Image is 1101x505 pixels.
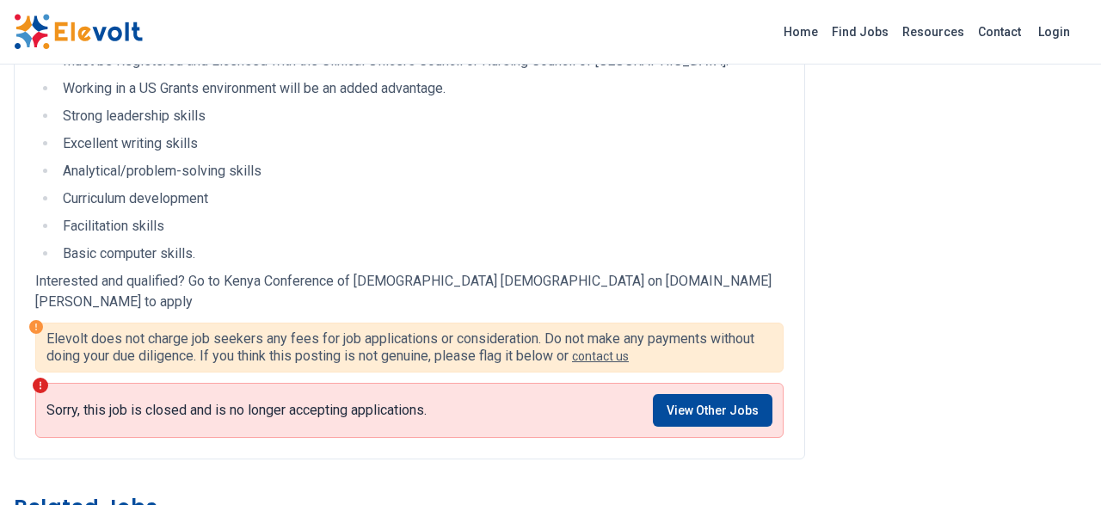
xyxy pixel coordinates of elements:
[14,14,143,50] img: Elevolt
[46,402,427,419] p: Sorry, this job is closed and is no longer accepting applications.
[653,394,772,427] a: View Other Jobs
[1028,15,1080,49] a: Login
[46,330,772,365] p: Elevolt does not charge job seekers any fees for job applications or consideration. Do not make a...
[825,18,895,46] a: Find Jobs
[58,106,784,126] li: Strong leadership skills
[895,18,971,46] a: Resources
[58,161,784,182] li: Analytical/problem-solving skills
[971,18,1028,46] a: Contact
[1015,422,1101,505] iframe: Chat Widget
[58,216,784,237] li: Facilitation skills
[777,18,825,46] a: Home
[572,349,629,363] a: contact us
[58,78,784,99] li: Working in a US Grants environment will be an added advantage.
[35,271,784,312] p: Interested and qualified? Go to Kenya Conference of [DEMOGRAPHIC_DATA] [DEMOGRAPHIC_DATA] on [DOM...
[58,188,784,209] li: Curriculum development
[58,133,784,154] li: Excellent writing skills
[58,243,784,264] li: Basic computer skills.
